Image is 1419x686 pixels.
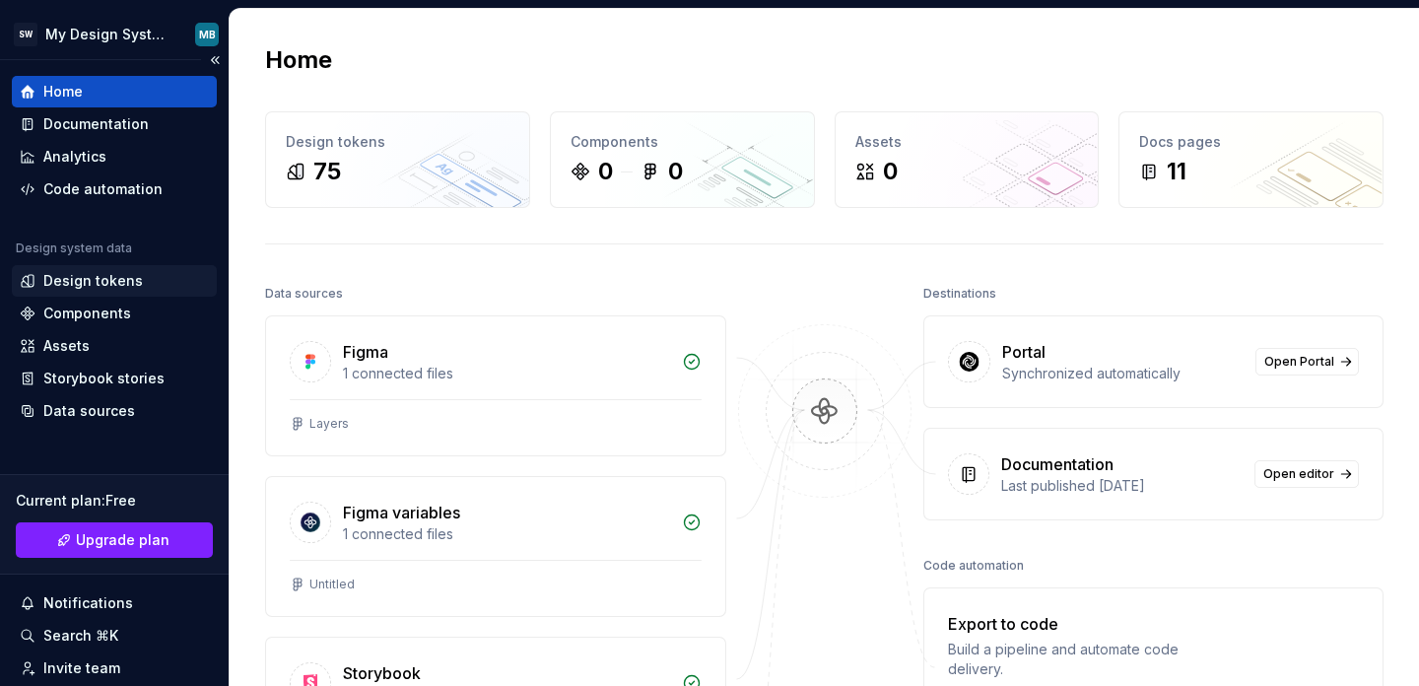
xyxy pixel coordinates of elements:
[12,76,217,107] a: Home
[1002,340,1046,364] div: Portal
[45,25,171,44] div: My Design System
[43,369,165,388] div: Storybook stories
[1254,460,1359,488] a: Open editor
[668,156,683,187] div: 0
[923,552,1024,580] div: Code automation
[1139,132,1363,152] div: Docs pages
[43,147,106,167] div: Analytics
[343,364,670,383] div: 1 connected files
[43,593,133,613] div: Notifications
[43,401,135,421] div: Data sources
[598,156,613,187] div: 0
[923,280,996,308] div: Destinations
[12,298,217,329] a: Components
[12,652,217,684] a: Invite team
[835,111,1100,208] a: Assets0
[948,640,1218,679] div: Build a pipeline and automate code delivery.
[43,626,118,646] div: Search ⌘K
[265,44,332,76] h2: Home
[1002,364,1245,383] div: Synchronized automatically
[1001,452,1114,476] div: Documentation
[16,522,213,558] a: Upgrade plan
[286,132,509,152] div: Design tokens
[16,491,213,511] div: Current plan : Free
[265,315,726,456] a: Figma1 connected filesLayers
[43,179,163,199] div: Code automation
[12,141,217,172] a: Analytics
[12,587,217,619] button: Notifications
[12,620,217,652] button: Search ⌘K
[343,340,388,364] div: Figma
[14,23,37,46] div: SW
[265,476,726,617] a: Figma variables1 connected filesUntitled
[1263,466,1334,482] span: Open editor
[12,173,217,205] a: Code automation
[12,363,217,394] a: Storybook stories
[43,336,90,356] div: Assets
[265,111,530,208] a: Design tokens75
[1167,156,1186,187] div: 11
[12,395,217,427] a: Data sources
[309,577,355,592] div: Untitled
[43,304,131,323] div: Components
[313,156,341,187] div: 75
[43,82,83,102] div: Home
[199,27,216,42] div: MB
[16,240,132,256] div: Design system data
[1001,476,1244,496] div: Last published [DATE]
[43,114,149,134] div: Documentation
[343,661,421,685] div: Storybook
[855,132,1079,152] div: Assets
[309,416,349,432] div: Layers
[550,111,815,208] a: Components00
[883,156,898,187] div: 0
[4,13,225,55] button: SWMy Design SystemMB
[12,330,217,362] a: Assets
[201,46,229,74] button: Collapse sidebar
[265,280,343,308] div: Data sources
[76,530,169,550] span: Upgrade plan
[948,612,1218,636] div: Export to code
[12,265,217,297] a: Design tokens
[43,658,120,678] div: Invite team
[12,108,217,140] a: Documentation
[343,501,460,524] div: Figma variables
[1264,354,1334,370] span: Open Portal
[43,271,143,291] div: Design tokens
[571,132,794,152] div: Components
[1118,111,1384,208] a: Docs pages11
[343,524,670,544] div: 1 connected files
[1255,348,1359,376] a: Open Portal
